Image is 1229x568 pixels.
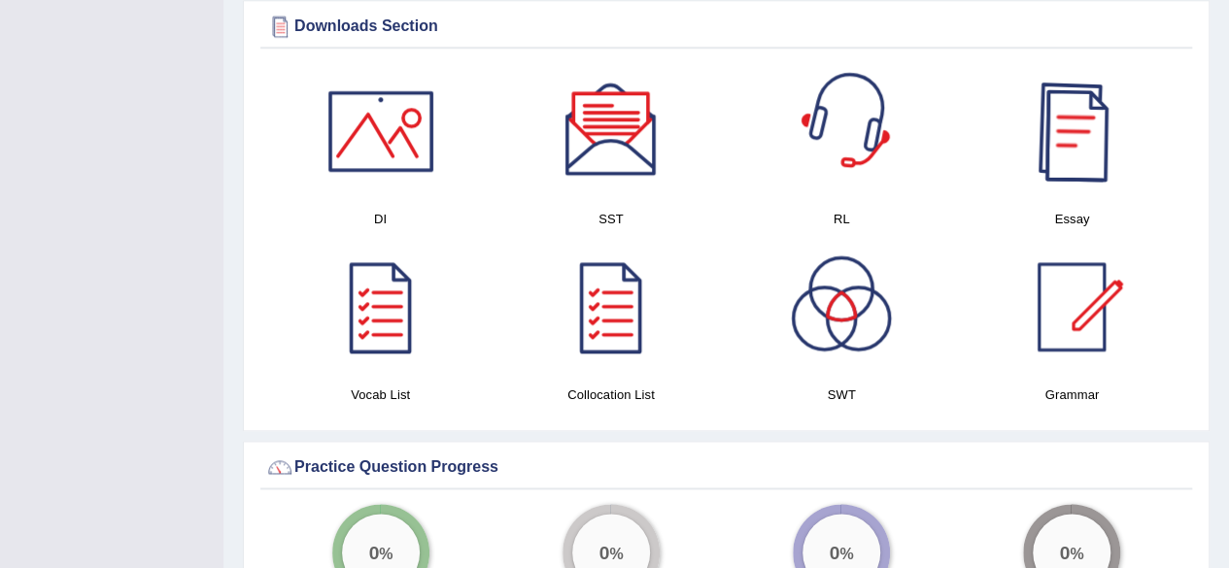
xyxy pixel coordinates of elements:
h4: Essay [967,209,1178,229]
h4: Vocab List [275,384,486,405]
big: 0 [368,542,379,563]
h4: RL [736,209,947,229]
h4: SST [505,209,716,229]
h4: Collocation List [505,384,716,405]
big: 0 [598,542,609,563]
h4: DI [275,209,486,229]
h4: Grammar [967,384,1178,405]
div: Downloads Section [265,12,1187,41]
big: 0 [1060,542,1071,563]
big: 0 [830,542,840,563]
div: Practice Question Progress [265,452,1187,482]
h4: SWT [736,384,947,405]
